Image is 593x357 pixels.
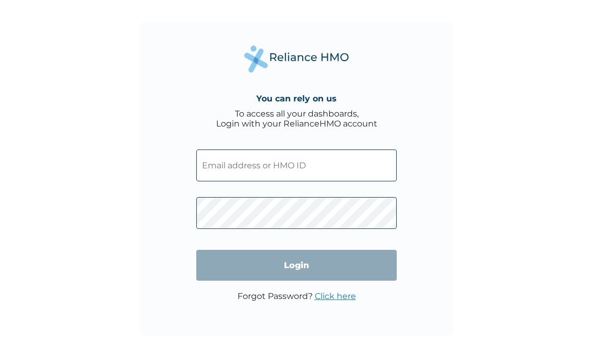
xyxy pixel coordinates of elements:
img: Reliance Health's Logo [244,45,349,72]
input: Email address or HMO ID [196,149,397,181]
div: To access all your dashboards, Login with your RelianceHMO account [216,109,377,129]
input: Login [196,250,397,281]
p: Forgot Password? [238,291,356,301]
a: Click here [315,291,356,301]
h4: You can rely on us [256,94,337,103]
